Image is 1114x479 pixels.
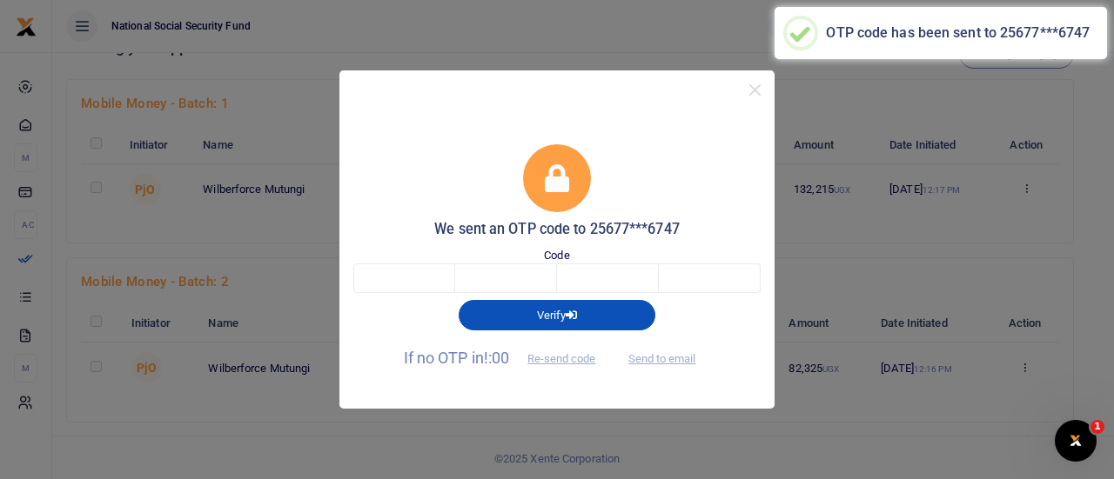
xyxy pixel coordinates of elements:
[742,77,768,103] button: Close
[484,349,509,367] span: !:00
[1055,420,1097,462] iframe: Intercom live chat
[404,349,611,367] span: If no OTP in
[544,247,569,264] label: Code
[353,221,761,238] h5: We sent an OTP code to 25677***6747
[1091,420,1104,434] span: 1
[459,300,655,329] button: Verify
